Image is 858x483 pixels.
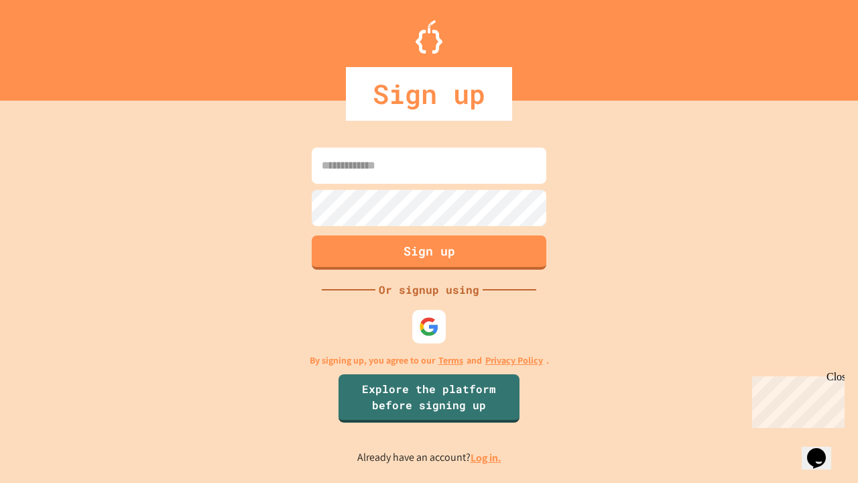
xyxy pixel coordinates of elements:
[416,20,442,54] img: Logo.svg
[375,282,483,298] div: Or signup using
[419,317,439,337] img: google-icon.svg
[747,371,845,428] iframe: chat widget
[438,354,463,368] a: Terms
[346,67,512,121] div: Sign up
[471,451,501,465] a: Log in.
[802,429,845,470] iframe: chat widget
[485,354,543,368] a: Privacy Policy
[357,449,501,466] p: Already have an account?
[310,354,549,368] p: By signing up, you agree to our and .
[339,374,519,423] a: Explore the platform before signing up
[5,5,93,85] div: Chat with us now!Close
[312,235,546,270] button: Sign up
